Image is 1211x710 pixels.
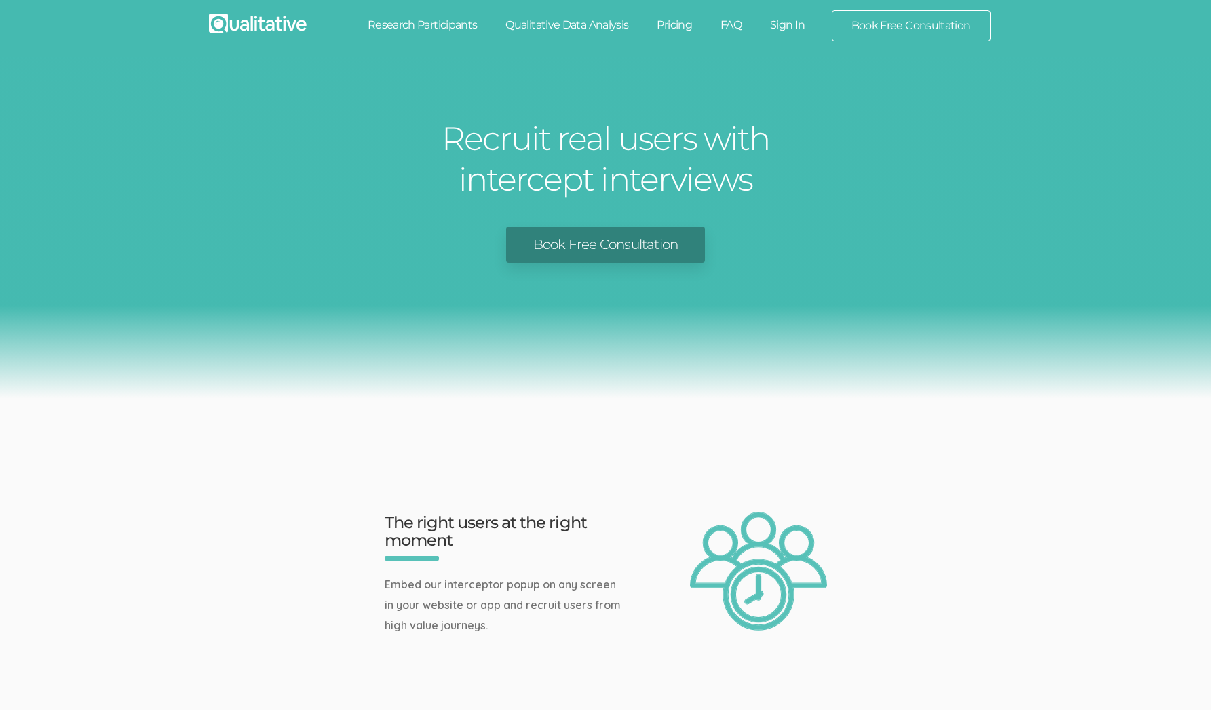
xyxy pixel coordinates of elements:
a: Book Free Consultation [832,11,990,41]
h1: Recruit real users with intercept interviews [402,118,809,200]
a: FAQ [706,10,756,40]
img: The right users at the right moment [690,512,827,631]
p: Embed our interceptor popup on any screen in your website or app and recruit users from high valu... [385,574,622,635]
img: Qualitative [209,14,307,33]
a: Sign In [756,10,820,40]
a: Research Participants [353,10,492,40]
a: Book Free Consultation [506,227,705,263]
h3: The right users at the right moment [385,514,622,550]
a: Pricing [642,10,706,40]
a: Qualitative Data Analysis [491,10,642,40]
